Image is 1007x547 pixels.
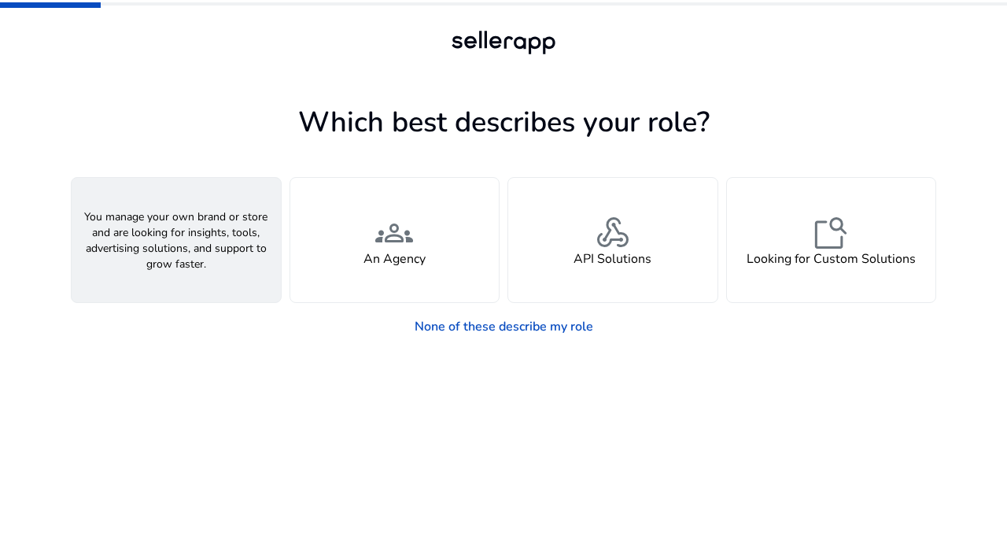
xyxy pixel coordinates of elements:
h1: Which best describes your role? [71,105,936,139]
button: feature_searchLooking for Custom Solutions [726,177,937,303]
button: groupsAn Agency [290,177,500,303]
h4: An Agency [363,252,426,267]
a: None of these describe my role [402,311,606,342]
span: feature_search [812,214,850,252]
span: webhook [594,214,632,252]
button: You manage your own brand or store and are looking for insights, tools, advertising solutions, an... [71,177,282,303]
button: webhookAPI Solutions [507,177,718,303]
h4: Looking for Custom Solutions [747,252,916,267]
h4: API Solutions [574,252,651,267]
span: groups [375,214,413,252]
